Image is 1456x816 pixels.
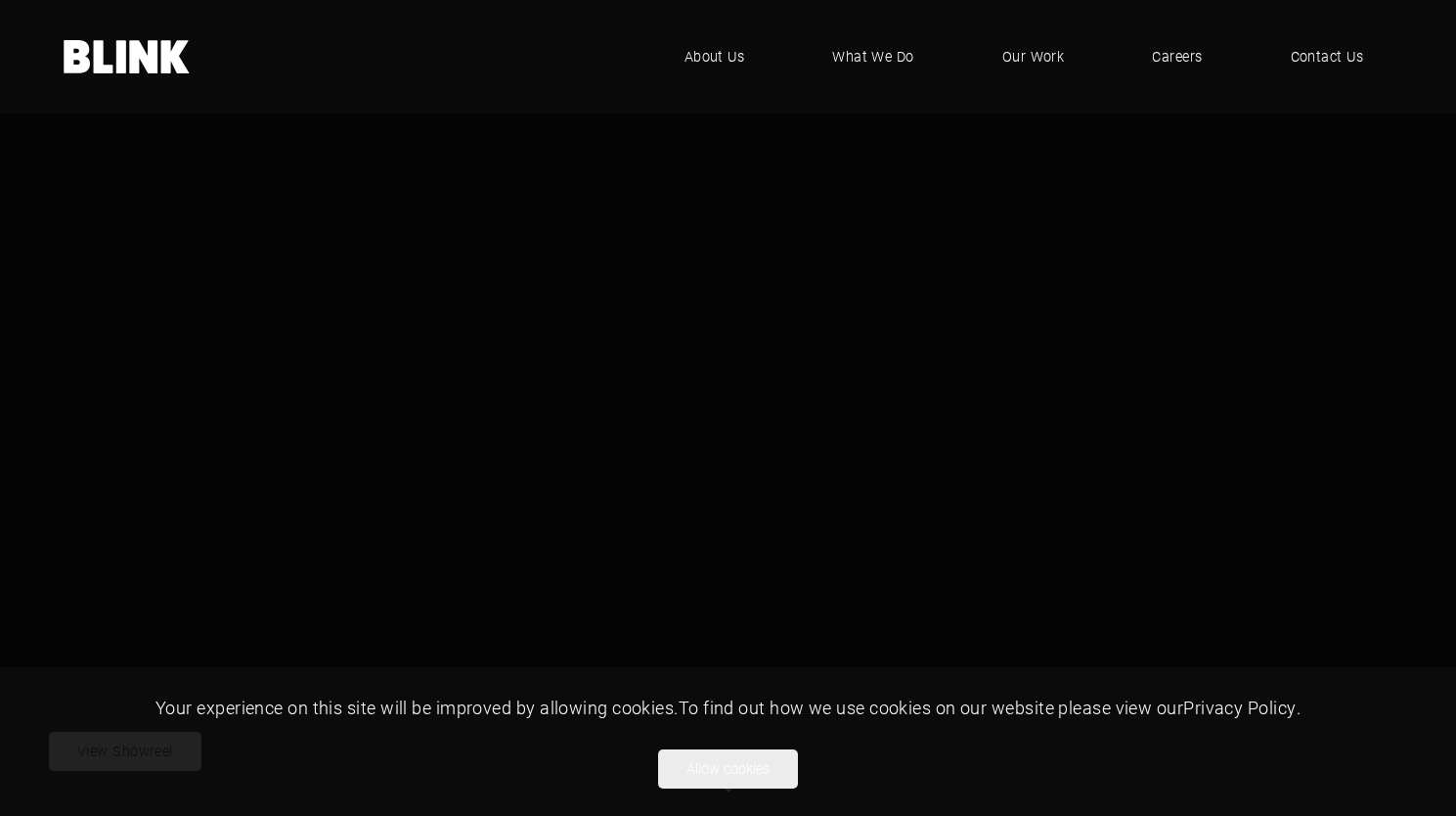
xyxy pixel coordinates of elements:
a: Our Work [973,27,1094,86]
a: Contact Us [1261,27,1393,86]
a: About Us [655,27,774,86]
span: About Us [684,46,745,68]
span: Our Work [1002,46,1065,68]
span: Contact Us [1291,46,1364,68]
span: What We Do [832,46,914,68]
a: Privacy Policy [1183,696,1296,719]
button: Allow cookies [658,749,798,789]
a: Home [64,40,191,73]
span: Your experience on this site will be improved by allowing cookies. To find out how we use cookies... [155,696,1301,719]
a: What We Do [803,27,944,86]
span: Careers [1152,46,1202,68]
a: Careers [1123,27,1231,86]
